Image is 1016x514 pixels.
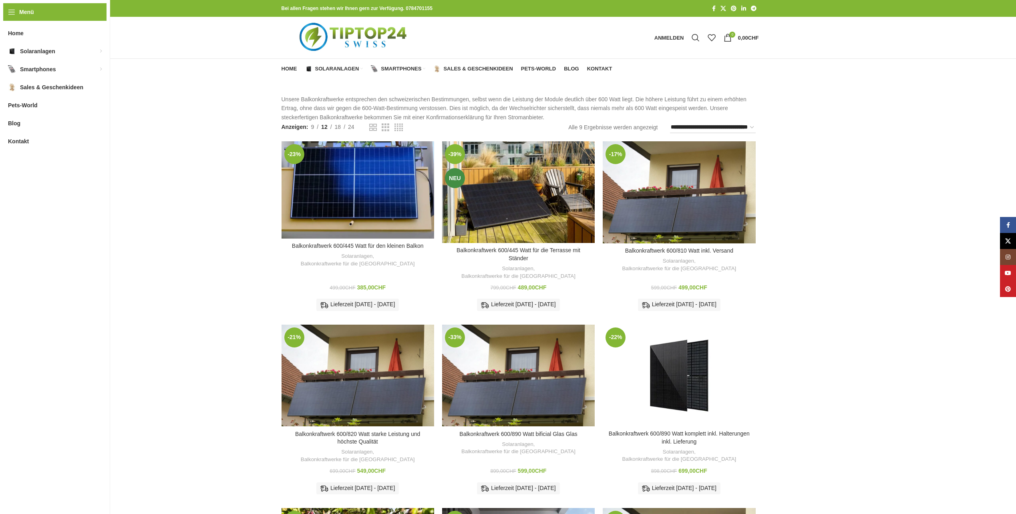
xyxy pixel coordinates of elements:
[318,122,330,131] a: 12
[316,299,399,311] div: Lieferzeit [DATE] - [DATE]
[738,35,758,41] bdi: 0,00
[8,65,16,73] img: Smartphones
[19,8,34,16] span: Menü
[20,62,56,76] span: Smartphones
[606,144,626,164] span: -17%
[720,30,763,46] a: 0 0,00CHF
[748,35,759,41] span: CHF
[278,61,616,77] div: Hauptnavigation
[622,456,736,463] a: Balkonkraftwerke für die [GEOGRAPHIC_DATA]
[457,247,580,261] a: Balkonkraftwerk 600/445 Watt für die Terrasse mit Ständer
[371,65,378,72] img: Smartphones
[330,285,355,291] bdi: 499,00
[663,257,694,265] a: Solaranlagen
[688,30,704,46] div: Suche
[345,122,357,131] a: 24
[371,61,425,77] a: Smartphones
[606,327,626,347] span: -22%
[696,284,707,291] span: CHF
[8,116,20,131] span: Blog
[282,34,427,40] a: Logo der Website
[332,122,344,131] a: 18
[305,65,312,72] img: Solaranlagen
[374,468,386,474] span: CHF
[651,285,677,291] bdi: 599,00
[445,168,465,188] span: Neu
[535,284,547,291] span: CHF
[704,30,720,46] div: Meine Wunschliste
[8,134,29,149] span: Kontakt
[315,66,359,72] span: Solaranlagen
[20,80,83,94] span: Sales & Geschenkideen
[638,482,720,494] div: Lieferzeit [DATE] - [DATE]
[502,441,533,448] a: Solaranlagen
[295,431,420,445] a: Balkonkraftwerk 600/820 Watt starke Leistung und höchste Qualität
[316,482,399,494] div: Lieferzeit [DATE] - [DATE]
[394,122,403,133] a: Rasteransicht 4
[357,468,386,474] bdi: 549,00
[345,285,356,291] span: CHF
[446,441,591,456] div: ,
[521,66,556,72] span: Pets-World
[1000,217,1016,233] a: Facebook Social Link
[348,124,354,130] span: 24
[739,3,748,14] a: LinkedIn Social Link
[654,35,684,40] span: Anmelden
[1000,249,1016,265] a: Instagram Social Link
[607,448,751,463] div: ,
[335,124,341,130] span: 18
[8,26,24,40] span: Home
[564,66,579,72] span: Blog
[369,122,377,133] a: Rasteransicht 2
[603,141,755,243] a: Balkonkraftwerk 600/810 Watt inkl. Versand
[521,61,556,77] a: Pets-World
[433,65,441,72] img: Sales & Geschenkideen
[666,285,677,291] span: CHF
[374,284,386,291] span: CHF
[8,47,16,55] img: Solaranlagen
[301,456,415,464] a: Balkonkraftwerke für die [GEOGRAPHIC_DATA]
[502,265,533,273] a: Solaranlagen
[8,83,16,91] img: Sales & Geschenkideen
[506,468,516,474] span: CHF
[282,6,433,11] strong: Bei allen Fragen stehen wir Ihnen gern zur Verfügung. 0784701155
[461,273,575,280] a: Balkonkraftwerke für die [GEOGRAPHIC_DATA]
[678,468,707,474] bdi: 699,00
[442,141,595,243] a: Balkonkraftwerk 600/445 Watt für die Terrasse mit Ständer
[305,61,363,77] a: Solaranlagen
[445,144,465,164] span: -39%
[292,243,424,249] a: Balkonkraftwerk 600/445 Watt für den kleinen Balkon
[282,17,427,58] img: Tiptop24 Nachhaltige & Faire Produkte
[282,61,297,77] a: Home
[1000,281,1016,297] a: Pinterest Social Link
[443,66,513,72] span: Sales & Geschenkideen
[650,30,688,46] a: Anmelden
[286,253,430,267] div: ,
[728,3,739,14] a: Pinterest Social Link
[284,144,304,164] span: -23%
[282,325,434,427] a: Balkonkraftwerk 600/820 Watt starke Leistung und höchste Qualität
[607,257,751,272] div: ,
[491,285,516,291] bdi: 799,00
[564,61,579,77] a: Blog
[8,98,38,112] span: Pets-World
[651,468,677,474] bdi: 898,00
[282,122,308,131] span: Anzeigen
[445,327,465,347] span: -33%
[678,284,707,291] bdi: 499,00
[587,66,612,72] span: Kontakt
[321,124,328,130] span: 12
[491,468,516,474] bdi: 899,00
[446,265,591,280] div: ,
[506,285,516,291] span: CHF
[284,327,304,347] span: -21%
[603,325,755,426] a: Balkonkraftwerk 600/890 Watt komplett inkl. Halterungen inkl. Lieferung
[282,66,297,72] span: Home
[670,122,756,133] select: Shop-Reihenfolge
[587,61,612,77] a: Kontakt
[341,253,372,260] a: Solaranlagen
[729,32,735,38] span: 0
[301,260,415,268] a: Balkonkraftwerke für die [GEOGRAPHIC_DATA]
[748,3,759,14] a: Telegram Social Link
[666,468,677,474] span: CHF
